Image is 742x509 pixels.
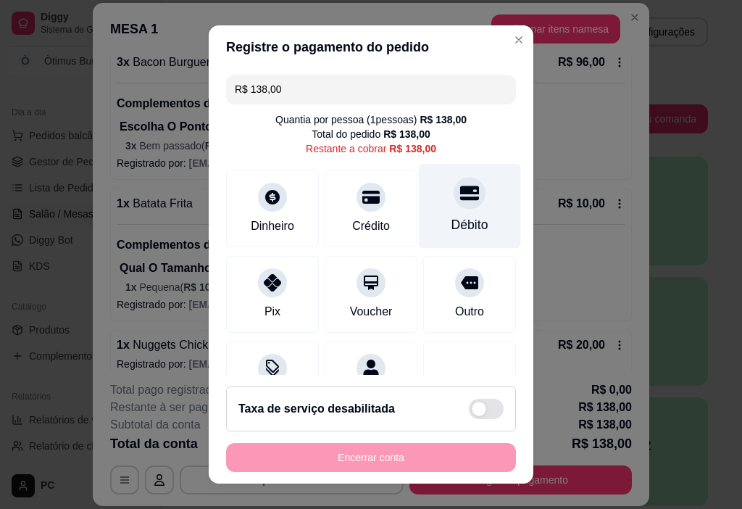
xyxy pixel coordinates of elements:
div: Voucher [350,303,393,320]
div: Crédito [352,218,390,235]
div: Débito [451,215,488,234]
h2: Taxa de serviço desabilitada [238,400,395,418]
div: Dinheiro [251,218,294,235]
div: R$ 138,00 [383,127,430,141]
input: Ex.: hambúrguer de cordeiro [235,75,507,104]
header: Registre o pagamento do pedido [209,25,533,69]
div: R$ 138,00 [389,141,436,156]
div: R$ 138,00 [420,112,467,127]
div: Total do pedido [312,127,430,141]
div: Restante a cobrar [306,141,436,156]
button: Close [507,28,530,51]
div: Pix [264,303,280,320]
div: Outro [455,303,484,320]
div: Quantia por pessoa ( 1 pessoas) [275,112,467,127]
